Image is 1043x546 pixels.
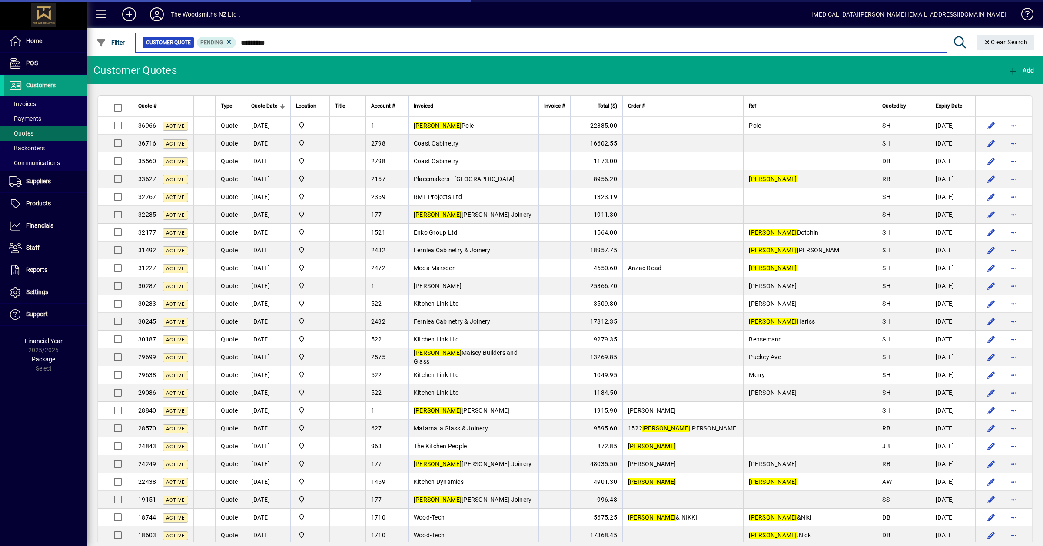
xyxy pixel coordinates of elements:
span: 30187 [138,336,156,343]
td: [DATE] [930,117,975,135]
em: [PERSON_NAME] [414,122,462,129]
span: Fernlea Cabinetry & Joinery [414,247,491,254]
span: 177 [371,211,382,218]
td: [DATE] [930,224,975,242]
button: More options [1007,261,1021,275]
span: Kitchen Link Ltd [414,389,459,396]
span: Active [166,177,185,182]
td: [DATE] [246,402,290,420]
span: Quote [221,247,238,254]
span: 31227 [138,265,156,271]
div: Order # [628,101,738,111]
span: Dotchin [749,229,818,236]
td: [DATE] [930,366,975,384]
span: The Woodsmiths [296,192,324,202]
span: SH [882,389,890,396]
a: Invoices [4,96,87,111]
span: Quote [221,193,238,200]
span: Active [166,123,185,129]
span: Invoice # [544,101,565,111]
span: 522 [371,371,382,378]
button: Add [1006,63,1036,78]
a: Reports [4,259,87,281]
td: [DATE] [246,206,290,224]
td: [DATE] [930,295,975,313]
span: Invoiced [414,101,433,111]
span: 32177 [138,229,156,236]
button: More options [1007,119,1021,132]
button: More options [1007,136,1021,150]
td: [DATE] [246,170,290,188]
span: The Woodsmiths [296,406,324,415]
td: 1049.95 [570,366,622,384]
button: Edit [984,404,998,417]
span: SH [882,140,890,147]
button: More options [1007,279,1021,293]
span: Support [26,311,48,318]
span: Active [166,373,185,378]
span: Quote # [138,101,156,111]
span: Quote [221,371,238,378]
span: Quote [221,175,238,182]
span: SH [882,265,890,271]
span: Home [26,37,42,44]
span: Quotes [9,130,33,137]
td: [DATE] [246,242,290,259]
button: Edit [984,208,998,222]
td: [DATE] [246,295,290,313]
div: [MEDICAL_DATA][PERSON_NAME] [EMAIL_ADDRESS][DOMAIN_NAME] [811,7,1006,21]
td: 1173.00 [570,152,622,170]
span: 35560 [138,158,156,165]
td: 18957.75 [570,242,622,259]
span: Active [166,284,185,289]
span: 30245 [138,318,156,325]
span: 36966 [138,122,156,129]
button: Edit [984,368,998,382]
span: Quoted by [882,101,906,111]
mat-chip: Pending Status: Pending [197,37,236,48]
span: Anzac Road [628,265,662,271]
button: Edit [984,243,998,257]
span: DB [882,158,890,165]
a: Payments [4,111,87,126]
button: More options [1007,225,1021,239]
span: The Woodsmiths [296,156,324,166]
button: Edit [984,279,998,293]
div: Expiry Date [936,101,970,111]
span: Quote [221,282,238,289]
span: Customers [26,82,56,89]
span: Active [166,266,185,271]
td: [DATE] [246,331,290,348]
span: The Woodsmiths [296,388,324,397]
td: [DATE] [930,331,975,348]
span: Quote [221,265,238,271]
span: 2157 [371,175,385,182]
a: Communications [4,156,87,170]
span: Quote Date [251,101,277,111]
span: The Woodsmiths [296,299,324,308]
span: Active [166,319,185,325]
span: The Woodsmiths [296,121,324,130]
span: 2432 [371,247,385,254]
span: Bensemann [749,336,782,343]
span: The Woodsmiths [296,334,324,344]
span: SH [882,371,890,378]
span: Payments [9,115,41,122]
button: Edit [984,225,998,239]
span: 2798 [371,158,385,165]
span: The Woodsmiths [296,210,324,219]
a: Home [4,30,87,52]
span: Invoices [9,100,36,107]
span: Clear Search [983,39,1028,46]
td: 3509.80 [570,295,622,313]
a: Backorders [4,141,87,156]
span: 29086 [138,389,156,396]
span: 1 [371,122,375,129]
span: SH [882,354,890,361]
button: Profile [143,7,171,22]
td: 1915.90 [570,402,622,420]
em: [PERSON_NAME] [749,247,797,254]
span: 2472 [371,265,385,271]
span: The Woodsmiths [296,317,324,326]
span: Quote [221,300,238,307]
